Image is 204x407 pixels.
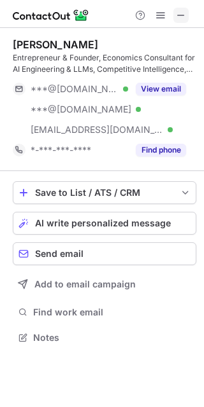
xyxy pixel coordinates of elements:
div: Entrepreneur & Founder, Economics Consultant for AI Engineering & LLMs, Competitive Intelligence,... [13,52,196,75]
button: AI write personalized message [13,212,196,235]
span: Send email [35,249,84,259]
button: Add to email campaign [13,273,196,296]
span: ***@[DOMAIN_NAME] [31,104,131,115]
button: Send email [13,242,196,265]
button: save-profile-one-click [13,181,196,204]
span: Find work email [33,307,191,318]
div: [PERSON_NAME] [13,38,98,51]
button: Reveal Button [136,144,186,156]
button: Reveal Button [136,83,186,95]
div: Save to List / ATS / CRM [35,188,174,198]
span: ***@[DOMAIN_NAME] [31,83,119,95]
span: AI write personalized message [35,218,171,228]
img: ContactOut v5.3.10 [13,8,89,23]
button: Notes [13,329,196,347]
button: Find work email [13,303,196,321]
span: Notes [33,332,191,343]
span: [EMAIL_ADDRESS][DOMAIN_NAME] [31,124,163,135]
span: Add to email campaign [34,279,136,289]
